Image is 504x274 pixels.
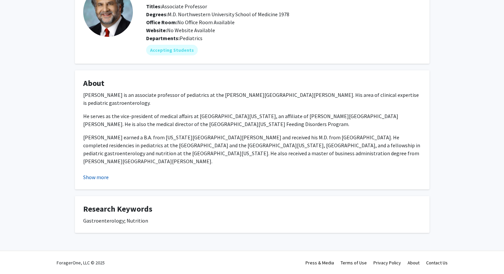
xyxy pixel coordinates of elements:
span: Pediatrics [180,35,202,41]
p: [PERSON_NAME] is an associate professor of pediatrics at the [PERSON_NAME][GEOGRAPHIC_DATA][PERSO... [83,91,421,107]
span: No Website Available [146,27,215,34]
a: Privacy Policy [373,260,401,266]
p: He serves as the vice-president of medical affairs at [GEOGRAPHIC_DATA][US_STATE], an affiliate o... [83,112,421,128]
mat-chip: Accepting Students [146,45,198,55]
a: Press & Media [306,260,334,266]
b: Departments: [146,35,180,41]
a: Terms of Use [341,260,367,266]
b: Website: [146,27,167,34]
span: Associate Professor [146,3,207,10]
b: Titles: [146,3,162,10]
span: M.D. Northwestern University School of Medicine 1978 [146,11,289,18]
h4: About [83,79,421,88]
iframe: Chat [5,244,28,269]
a: Contact Us [426,260,448,266]
span: No Office Room Available [146,19,235,26]
div: Gastroenterology; Nutrition [83,217,421,225]
b: Office Room: [146,19,177,26]
b: Degrees: [146,11,168,18]
p: [PERSON_NAME] earned a B.A. from [US_STATE][GEOGRAPHIC_DATA][PERSON_NAME] and received his M.D. f... [83,133,421,165]
h4: Research Keywords [83,204,421,214]
a: About [408,260,420,266]
button: Show more [83,173,109,181]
